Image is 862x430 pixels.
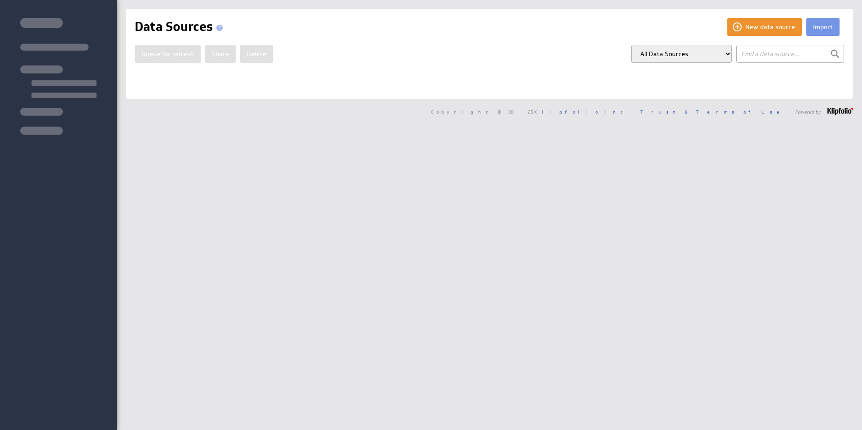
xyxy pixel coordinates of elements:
button: New data source [727,18,802,36]
img: logo-footer.png [827,108,853,115]
a: Trust & Terms of Use [640,109,786,115]
h1: Data Sources [135,18,226,36]
button: Share [205,45,236,63]
a: Klipfolio Inc. [534,109,631,115]
input: Find a data source... [736,45,844,63]
img: skeleton-sidenav.svg [20,18,97,135]
button: Import [806,18,840,36]
span: Powered by [795,110,821,114]
span: Copyright © 2025 [431,110,631,114]
button: Delete [240,45,273,63]
button: Queue for refresh [135,45,201,63]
